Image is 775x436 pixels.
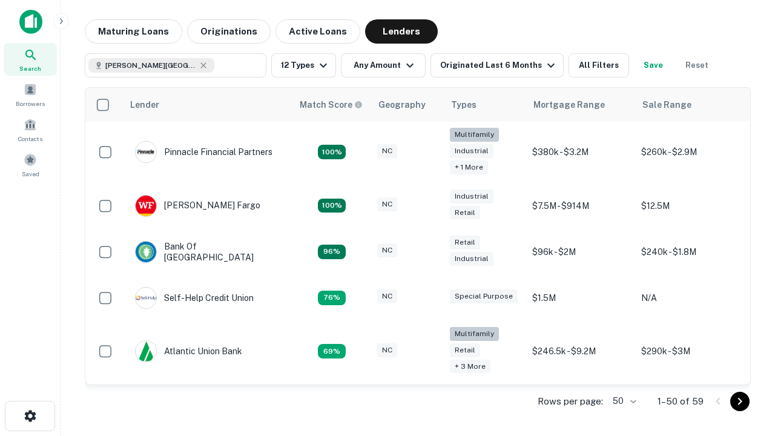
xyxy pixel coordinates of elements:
th: Sale Range [635,88,744,122]
div: Retail [450,206,480,220]
div: + 1 more [450,160,488,174]
td: $12.5M [635,183,744,229]
td: $260k - $2.9M [635,122,744,183]
a: Contacts [4,113,57,146]
button: Save your search to get updates of matches that match your search criteria. [634,53,673,78]
td: $240k - $1.8M [635,229,744,275]
div: NC [377,343,397,357]
div: + 3 more [450,360,490,374]
button: Any Amount [341,53,426,78]
div: [PERSON_NAME] Fargo [135,195,260,217]
div: Matching Properties: 11, hasApolloMatch: undefined [318,291,346,305]
div: Bank Of [GEOGRAPHIC_DATA] [135,241,280,263]
div: Industrial [450,144,493,158]
div: Multifamily [450,327,499,341]
span: Contacts [18,134,42,144]
div: Matching Properties: 10, hasApolloMatch: undefined [318,344,346,358]
div: Self-help Credit Union [135,287,254,309]
td: $96k - $2M [526,229,635,275]
div: 50 [608,392,638,410]
p: 1–50 of 59 [658,394,704,409]
a: Search [4,43,57,76]
div: Types [451,97,477,112]
span: [PERSON_NAME][GEOGRAPHIC_DATA], [GEOGRAPHIC_DATA] [105,60,196,71]
div: Industrial [450,190,493,203]
button: 12 Types [271,53,336,78]
div: Multifamily [450,128,499,142]
div: Sale Range [642,97,691,112]
button: All Filters [569,53,629,78]
div: Pinnacle Financial Partners [135,141,272,163]
div: Retail [450,236,480,249]
p: Rows per page: [538,394,603,409]
button: Originated Last 6 Months [430,53,564,78]
div: Retail [450,343,480,357]
a: Saved [4,148,57,181]
img: picture [136,288,156,308]
button: Active Loans [275,19,360,44]
div: Matching Properties: 14, hasApolloMatch: undefined [318,245,346,259]
th: Types [444,88,526,122]
button: Reset [678,53,716,78]
th: Geography [371,88,444,122]
td: N/A [635,275,744,321]
span: Search [19,64,41,73]
div: Lender [130,97,159,112]
button: Lenders [365,19,438,44]
td: $380k - $3.2M [526,122,635,183]
div: Special Purpose [450,289,518,303]
div: NC [377,289,397,303]
div: Originated Last 6 Months [440,58,558,73]
h6: Match Score [300,98,360,111]
th: Lender [123,88,292,122]
div: Mortgage Range [533,97,605,112]
img: picture [136,242,156,262]
td: $7.5M - $914M [526,183,635,229]
button: Maturing Loans [85,19,182,44]
button: Go to next page [730,392,750,411]
div: Atlantic Union Bank [135,340,242,362]
iframe: Chat Widget [714,300,775,358]
div: Industrial [450,252,493,266]
a: Borrowers [4,78,57,111]
span: Borrowers [16,99,45,108]
div: NC [377,243,397,257]
img: capitalize-icon.png [19,10,42,34]
div: Matching Properties: 15, hasApolloMatch: undefined [318,199,346,213]
div: NC [377,197,397,211]
th: Capitalize uses an advanced AI algorithm to match your search with the best lender. The match sco... [292,88,371,122]
img: picture [136,341,156,362]
td: $1.5M [526,275,635,321]
img: picture [136,142,156,162]
button: Originations [187,19,271,44]
div: Capitalize uses an advanced AI algorithm to match your search with the best lender. The match sco... [300,98,363,111]
img: picture [136,196,156,216]
td: $246.5k - $9.2M [526,321,635,382]
span: Saved [22,169,39,179]
th: Mortgage Range [526,88,635,122]
td: $290k - $3M [635,321,744,382]
div: NC [377,144,397,158]
div: Geography [378,97,426,112]
div: Matching Properties: 26, hasApolloMatch: undefined [318,145,346,159]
